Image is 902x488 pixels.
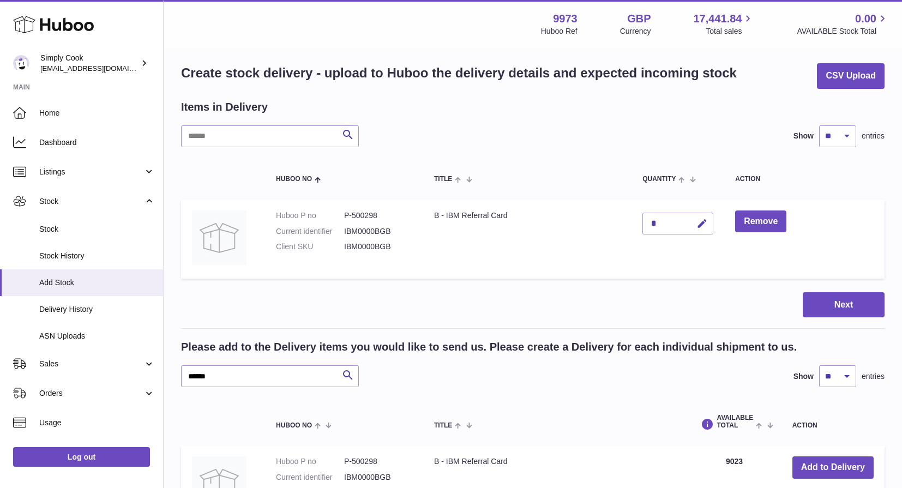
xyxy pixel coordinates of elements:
div: Huboo Ref [541,26,578,37]
div: Simply Cook [40,53,139,74]
label: Show [793,131,814,141]
label: Show [793,371,814,382]
button: CSV Upload [817,63,885,89]
span: Stock [39,196,143,207]
h2: Please add to the Delivery items you would like to send us. Please create a Delivery for each ind... [181,340,797,354]
span: Stock [39,224,155,234]
span: Title [434,422,452,429]
span: Total sales [706,26,754,37]
span: Quantity [642,176,676,183]
button: Next [803,292,885,318]
span: Listings [39,167,143,177]
span: AVAILABLE Total [717,414,753,429]
span: entries [862,371,885,382]
span: Home [39,108,155,118]
span: Add Stock [39,278,155,288]
strong: 9973 [553,11,578,26]
button: Add to Delivery [792,456,874,479]
span: ASN Uploads [39,331,155,341]
dt: Huboo P no [276,456,344,467]
span: Stock History [39,251,155,261]
strong: GBP [627,11,651,26]
span: Delivery History [39,304,155,315]
dd: IBM0000BGB [344,226,412,237]
dd: IBM0000BGB [344,242,412,252]
td: B - IBM Referral Card [423,200,632,279]
div: Action [735,176,874,183]
dd: P-500298 [344,210,412,221]
div: Currency [620,26,651,37]
span: Orders [39,388,143,399]
h1: Create stock delivery - upload to Huboo the delivery details and expected incoming stock [181,64,737,82]
span: 0.00 [855,11,876,26]
dt: Huboo P no [276,210,344,221]
a: 0.00 AVAILABLE Stock Total [797,11,889,37]
span: 17,441.84 [693,11,742,26]
span: AVAILABLE Stock Total [797,26,889,37]
dt: Current identifier [276,472,344,483]
span: Title [434,176,452,183]
a: Log out [13,447,150,467]
a: 17,441.84 Total sales [693,11,754,37]
dt: Current identifier [276,226,344,237]
span: Huboo no [276,176,312,183]
dd: IBM0000BGB [344,472,412,483]
div: Action [792,422,874,429]
span: Sales [39,359,143,369]
img: B - IBM Referral Card [192,210,246,265]
img: tech@simplycook.com [13,55,29,71]
span: [EMAIL_ADDRESS][DOMAIN_NAME] [40,64,160,73]
span: Dashboard [39,137,155,148]
button: Remove [735,210,786,233]
dt: Client SKU [276,242,344,252]
span: Usage [39,418,155,428]
h2: Items in Delivery [181,100,268,115]
span: Huboo no [276,422,312,429]
span: entries [862,131,885,141]
dd: P-500298 [344,456,412,467]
